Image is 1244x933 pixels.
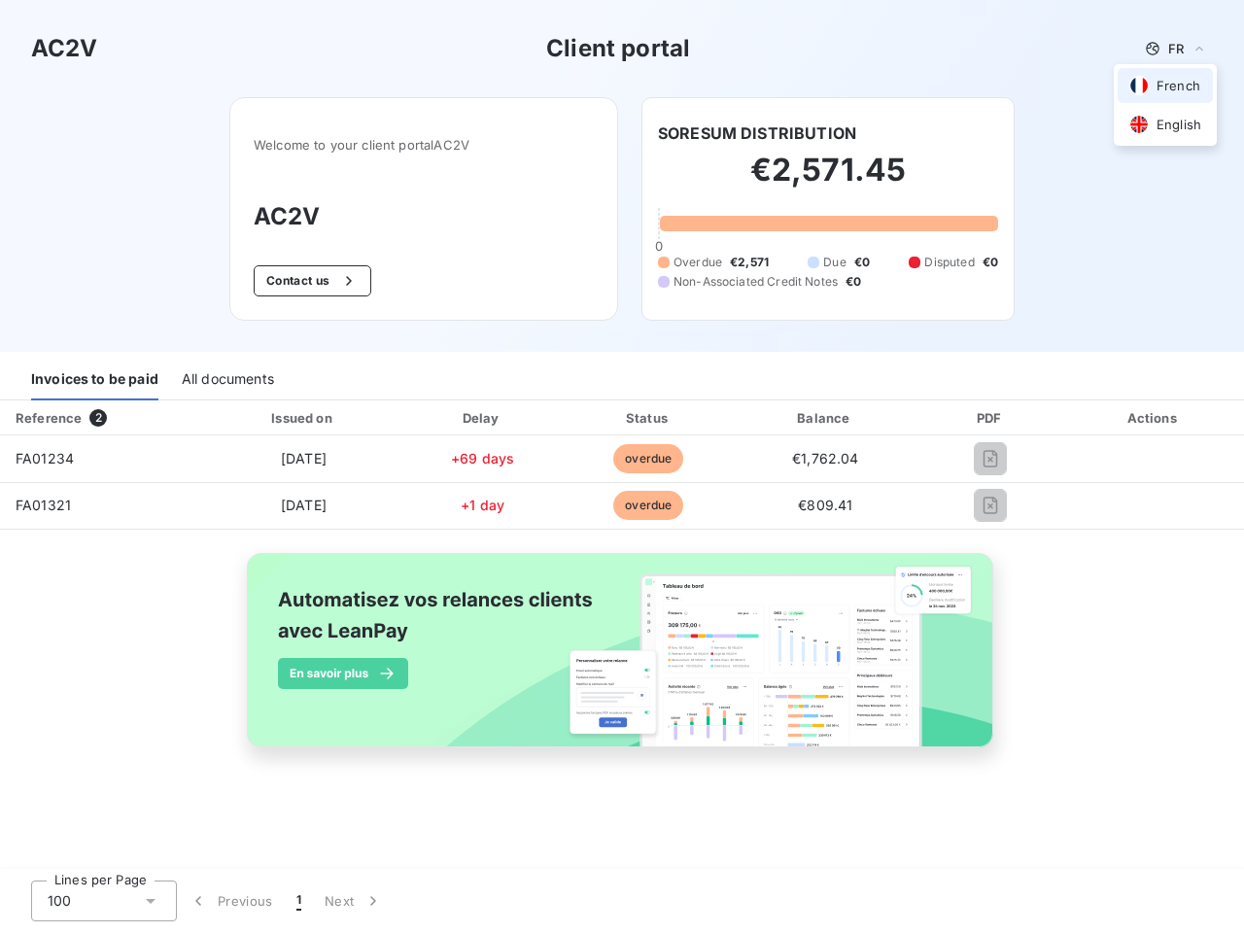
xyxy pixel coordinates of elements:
[568,408,729,428] div: Status
[461,497,504,513] span: +1 day
[1157,77,1200,95] span: French
[1168,41,1184,56] span: FR
[846,273,861,291] span: €0
[798,497,852,513] span: €809.41
[254,137,594,153] span: Welcome to your client portal AC2V
[177,881,285,921] button: Previous
[658,121,856,145] h6: SORESUM DISTRIBUTION
[16,497,71,513] span: FA01321
[1157,116,1201,134] span: English
[658,151,998,209] h2: €2,571.45
[983,254,998,271] span: €0
[296,891,301,911] span: 1
[210,408,397,428] div: Issued on
[16,410,82,426] div: Reference
[281,497,327,513] span: [DATE]
[546,31,690,66] h3: Client portal
[48,891,71,911] span: 100
[182,360,274,400] div: All documents
[281,450,327,466] span: [DATE]
[921,408,1059,428] div: PDF
[16,450,74,466] span: FA01234
[655,238,663,254] span: 0
[405,408,560,428] div: Delay
[674,273,838,291] span: Non-Associated Credit Notes
[1067,408,1240,428] div: Actions
[313,881,395,921] button: Next
[613,444,683,473] span: overdue
[89,409,107,427] span: 2
[854,254,870,271] span: €0
[451,450,514,466] span: +69 days
[254,265,371,296] button: Contact us
[792,450,858,466] span: €1,762.04
[285,881,313,921] button: 1
[924,254,974,271] span: Disputed
[229,541,1015,780] img: banner
[738,408,915,428] div: Balance
[674,254,722,271] span: Overdue
[31,360,158,400] div: Invoices to be paid
[823,254,846,271] span: Due
[254,199,594,234] h3: AC2V
[31,31,98,66] h3: AC2V
[730,254,769,271] span: €2,571
[613,491,683,520] span: overdue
